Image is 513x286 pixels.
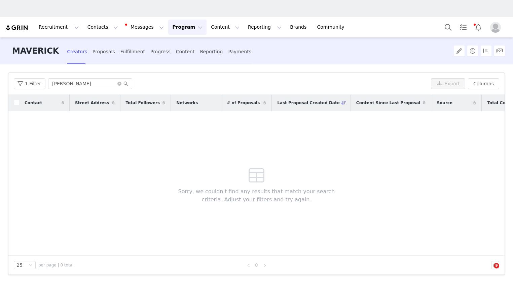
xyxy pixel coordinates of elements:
img: placeholder-profile.jpg [490,22,501,33]
div: Payments [228,43,251,61]
button: Search [441,20,455,35]
button: Export [431,78,465,89]
div: Creators [67,43,87,61]
iframe: Intercom live chat [480,263,496,279]
div: Progress [150,43,171,61]
div: Fulfillment [120,43,145,61]
span: Source [437,100,452,106]
span: # of Proposals [227,100,260,106]
button: Program [168,20,207,35]
span: Sorry, we couldn't find any results that match your search criteria. Adjust your filters and try ... [168,188,345,204]
div: 25 [16,261,23,269]
span: 9 [494,263,499,268]
a: Tasks [456,20,471,35]
button: Recruitment [35,20,83,35]
button: Content [207,20,244,35]
button: Reporting [244,20,286,35]
input: Search... [48,78,132,89]
a: Brands [286,20,313,35]
i: icon: right [263,263,267,267]
h3: MAVERICK [12,37,59,65]
a: Community [313,20,352,35]
button: 1 Filter [14,78,45,89]
i: icon: left [247,263,251,267]
button: Profile [486,22,508,33]
button: Messages [122,20,168,35]
i: icon: down [29,263,33,268]
img: grin logo [5,25,29,31]
span: Networks [176,100,198,106]
span: Street Address [75,100,109,106]
div: Reporting [200,43,223,61]
li: Previous Page [245,261,253,269]
div: Content [176,43,195,61]
button: Columns [468,78,499,89]
span: Content Since Last Proposal [356,100,420,106]
span: per page | 0 total [38,262,73,268]
span: Total Followers [126,100,160,106]
i: icon: search [123,81,128,86]
li: Next Page [261,261,269,269]
i: icon: close-circle [117,82,121,86]
button: Contacts [83,20,122,35]
div: Proposals [93,43,115,61]
button: Notifications [471,20,486,35]
span: Contact [25,100,42,106]
a: 0 [253,261,260,269]
li: 0 [253,261,261,269]
span: Last Proposal Created Date [277,100,340,106]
